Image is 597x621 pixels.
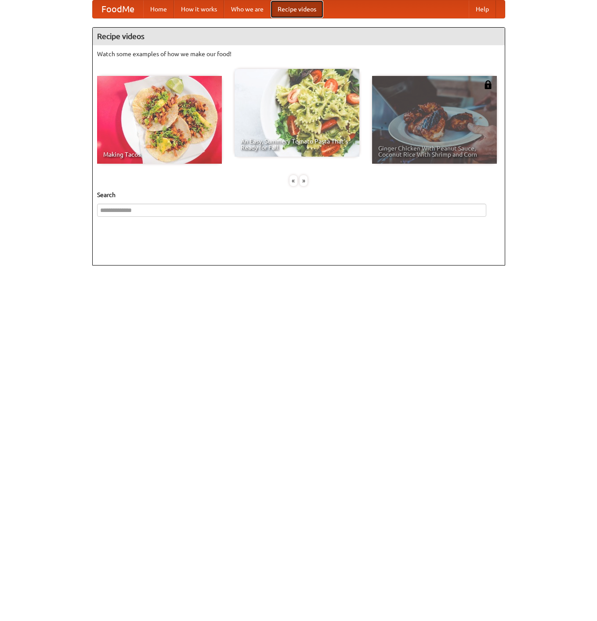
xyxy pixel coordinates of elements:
a: Help [469,0,496,18]
a: Recipe videos [271,0,323,18]
a: Making Tacos [97,76,222,164]
a: How it works [174,0,224,18]
h5: Search [97,190,500,199]
a: Who we are [224,0,271,18]
a: An Easy, Summery Tomato Pasta That's Ready for Fall [235,69,359,157]
div: » [300,175,308,186]
p: Watch some examples of how we make our food! [97,50,500,58]
a: Home [143,0,174,18]
h4: Recipe videos [93,28,505,45]
img: 483408.png [484,80,492,89]
span: An Easy, Summery Tomato Pasta That's Ready for Fall [241,138,353,151]
span: Making Tacos [103,151,216,158]
a: FoodMe [93,0,143,18]
div: « [289,175,297,186]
